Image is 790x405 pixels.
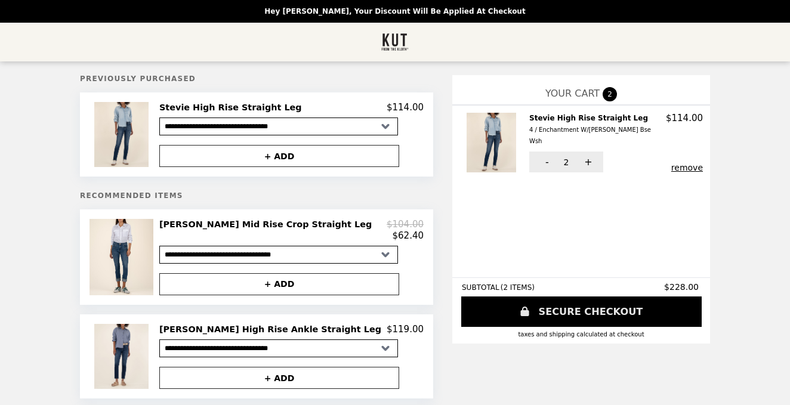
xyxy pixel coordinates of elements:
[159,339,398,357] select: Select a product variant
[159,273,399,295] button: + ADD
[529,152,562,172] button: -
[462,283,501,292] span: SUBTOTAL
[666,113,703,123] p: $114.00
[387,102,424,113] p: $114.00
[159,324,386,335] h2: [PERSON_NAME] High Rise Ankle Straight Leg
[545,88,600,99] span: YOUR CART
[159,145,399,167] button: + ADD
[387,219,424,230] p: $104.00
[603,87,617,101] span: 2
[564,157,569,167] span: 2
[529,113,666,147] h2: Stevie High Rise Straight Leg
[90,219,156,295] img: Amy Mid Rise Crop Straight Leg
[381,30,409,54] img: Brand Logo
[264,7,525,16] p: Hey [PERSON_NAME], your discount will be applied at checkout
[387,324,424,335] p: $119.00
[462,331,700,338] div: Taxes and Shipping calculated at checkout
[461,296,702,327] a: SECURE CHECKOUT
[94,324,152,389] img: Reese High Rise Ankle Straight Leg
[393,230,424,241] p: $62.40
[159,118,398,135] select: Select a product variant
[159,219,377,230] h2: [PERSON_NAME] Mid Rise Crop Straight Leg
[529,125,661,147] div: 4 / Enchantment W/[PERSON_NAME] Bse Wsh
[80,191,433,200] h5: Recommended Items
[467,113,520,172] img: Stevie High Rise Straight Leg
[501,283,535,292] span: ( 2 ITEMS )
[159,246,398,264] select: Select a product variant
[159,102,307,113] h2: Stevie High Rise Straight Leg
[80,75,433,83] h5: Previously Purchased
[570,152,603,172] button: +
[671,163,703,172] button: remove
[94,102,152,167] img: Stevie High Rise Straight Leg
[159,367,399,389] button: + ADD
[664,282,700,292] span: $228.00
